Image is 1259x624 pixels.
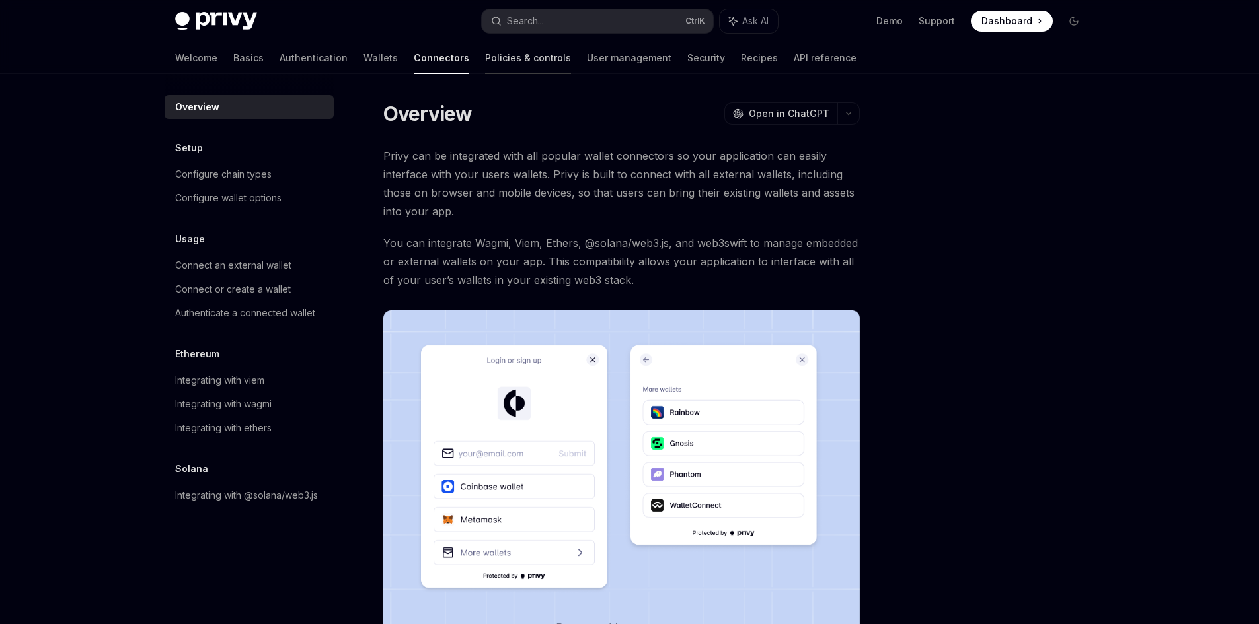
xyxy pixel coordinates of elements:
h5: Setup [175,140,203,156]
a: Authenticate a connected wallet [165,301,334,325]
button: Toggle dark mode [1063,11,1085,32]
a: Recipes [741,42,778,74]
a: Dashboard [971,11,1053,32]
a: User management [587,42,671,74]
a: Integrating with wagmi [165,392,334,416]
a: Connect an external wallet [165,254,334,277]
a: API reference [794,42,857,74]
span: Ctrl K [685,16,705,26]
a: Security [687,42,725,74]
a: Connect or create a wallet [165,277,334,301]
span: Open in ChatGPT [749,107,829,120]
div: Configure wallet options [175,190,282,206]
h5: Solana [175,461,208,477]
div: Overview [175,99,219,115]
span: Dashboard [981,15,1032,28]
a: Connectors [414,42,469,74]
a: Demo [876,15,903,28]
div: Integrating with ethers [175,420,272,436]
a: Support [919,15,955,28]
a: Integrating with ethers [165,416,334,440]
button: Search...CtrlK [482,9,713,33]
span: You can integrate Wagmi, Viem, Ethers, @solana/web3.js, and web3swift to manage embedded or exter... [383,234,860,289]
span: Privy can be integrated with all popular wallet connectors so your application can easily interfa... [383,147,860,221]
a: Integrating with @solana/web3.js [165,483,334,507]
div: Configure chain types [175,166,272,182]
div: Integrating with @solana/web3.js [175,487,318,503]
a: Basics [233,42,264,74]
h5: Usage [175,231,205,247]
a: Wallets [363,42,398,74]
h1: Overview [383,102,473,125]
div: Connect an external wallet [175,258,291,273]
a: Policies & controls [485,42,571,74]
a: Authentication [280,42,348,74]
a: Configure wallet options [165,186,334,210]
h5: Ethereum [175,346,219,362]
div: Search... [507,13,544,29]
div: Connect or create a wallet [175,281,291,297]
img: dark logo [175,12,257,30]
a: Welcome [175,42,217,74]
div: Integrating with viem [175,372,264,388]
div: Integrating with wagmi [175,396,272,412]
div: Authenticate a connected wallet [175,305,315,321]
span: Ask AI [742,15,769,28]
a: Overview [165,95,334,119]
a: Integrating with viem [165,368,334,392]
button: Ask AI [720,9,778,33]
button: Open in ChatGPT [724,102,837,125]
a: Configure chain types [165,162,334,186]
